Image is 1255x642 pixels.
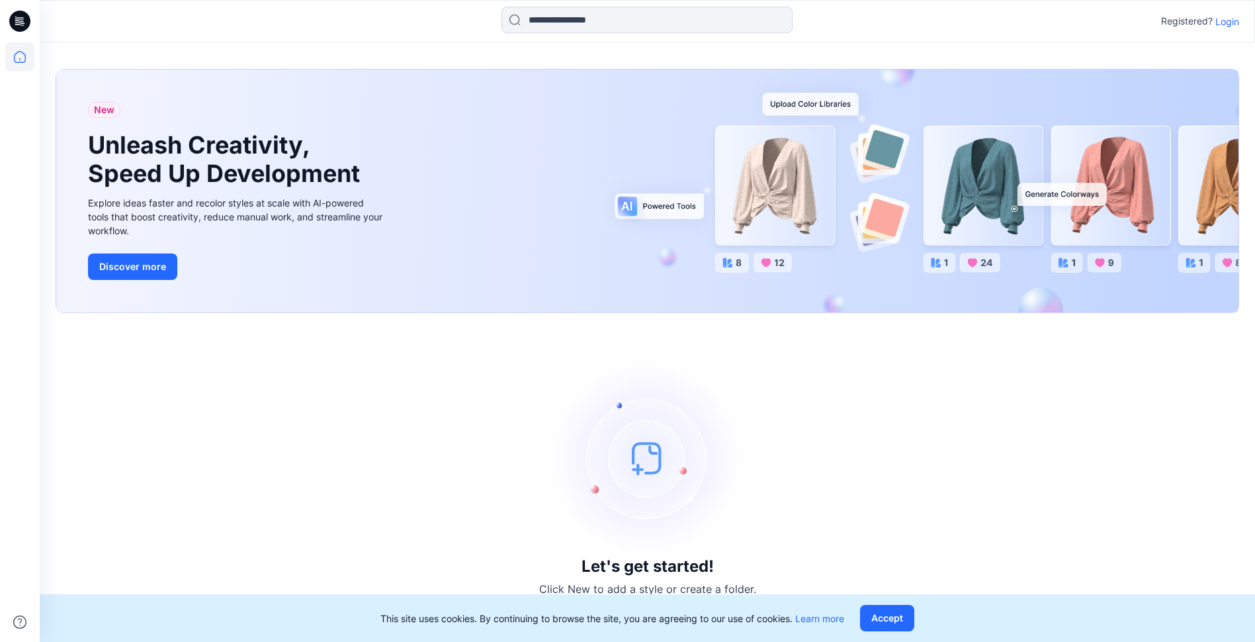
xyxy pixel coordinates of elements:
p: Registered? [1161,13,1213,29]
p: This site uses cookies. By continuing to browse the site, you are agreeing to our use of cookies. [380,612,844,625]
p: Login [1215,15,1239,28]
p: Click New to add a style or create a folder. [539,581,756,597]
span: New [94,102,114,118]
button: Accept [860,605,914,631]
a: Discover more [88,253,386,280]
button: Discover more [88,253,177,280]
a: Learn more [795,613,844,624]
h1: Unleash Creativity, Speed Up Development [88,131,366,188]
div: Explore ideas faster and recolor styles at scale with AI-powered tools that boost creativity, red... [88,196,386,238]
h3: Let's get started! [582,557,714,576]
img: empty-state-image.svg [548,359,747,557]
